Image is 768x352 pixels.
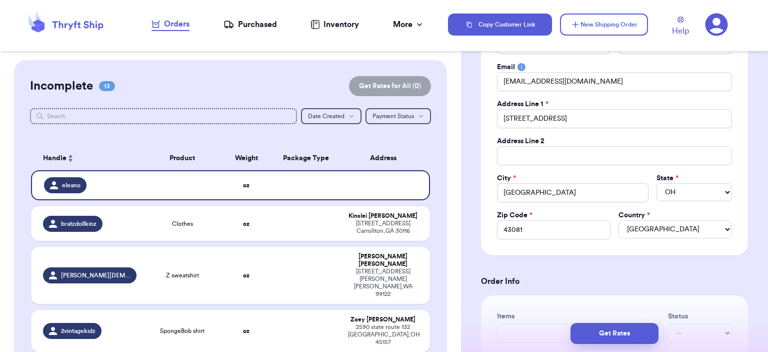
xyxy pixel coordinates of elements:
[365,108,431,124] button: Payment Status
[151,18,189,31] a: Orders
[166,271,199,279] span: Z sweatshirt
[560,14,648,36] button: New Shipping Order
[61,271,131,279] span: [PERSON_NAME][DEMOGRAPHIC_DATA][DOMAIN_NAME]_
[301,108,361,124] button: Date Created
[222,146,270,170] th: Weight
[348,268,418,298] div: [STREET_ADDRESS][PERSON_NAME] [PERSON_NAME] , WA 99122
[243,328,249,334] strong: oz
[43,153,66,164] span: Handle
[497,136,544,146] label: Address Line 2
[308,113,344,119] span: Date Created
[448,14,552,36] button: Copy Customer Link
[668,311,732,321] label: Status
[497,99,548,109] label: Address Line 1
[672,25,689,37] span: Help
[270,146,342,170] th: Package Type
[497,173,516,183] label: City
[497,220,610,239] input: 12345
[172,220,193,228] span: Clothes
[243,182,249,188] strong: oz
[30,78,93,94] h2: Incomplete
[348,323,418,346] div: 2590 state route 132 [GEOGRAPHIC_DATA] , OH 45157
[481,275,748,287] h3: Order Info
[497,311,664,321] label: Items
[223,19,277,31] a: Purchased
[99,81,115,91] span: 13
[30,108,297,124] input: Search
[393,19,424,31] div: More
[348,316,418,323] div: Zoey [PERSON_NAME]
[497,210,532,220] label: Zip Code
[142,146,222,170] th: Product
[310,19,359,31] a: Inventory
[656,173,678,183] label: State
[348,212,418,220] div: Kinslei [PERSON_NAME]
[372,113,414,119] span: Payment Status
[66,152,74,164] button: Sort ascending
[348,220,418,235] div: [STREET_ADDRESS] Carrollton , GA 30116
[570,323,658,344] button: Get Rates
[243,221,249,227] strong: oz
[672,17,689,37] a: Help
[497,62,515,72] label: Email
[348,253,418,268] div: [PERSON_NAME] [PERSON_NAME]
[342,146,430,170] th: Address
[618,210,650,220] label: Country
[160,327,204,335] span: SpongeBob shirt
[61,220,96,228] span: bratzdollkinz
[349,76,431,96] button: Get Rates for All (0)
[243,272,249,278] strong: oz
[151,18,189,30] div: Orders
[61,327,95,335] span: 2vintagekidz
[62,181,80,189] span: eleano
